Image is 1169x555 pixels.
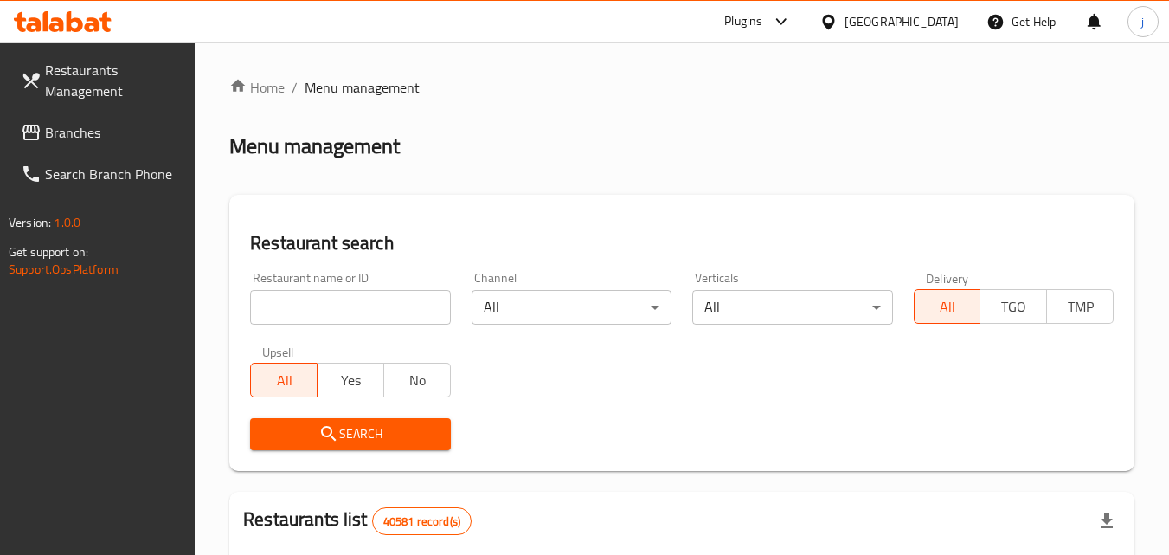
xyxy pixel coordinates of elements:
span: Get support on: [9,241,88,263]
li: / [292,77,298,98]
a: Branches [7,112,196,153]
a: Home [229,77,285,98]
span: Search Branch Phone [45,164,182,184]
button: Yes [317,363,384,397]
span: Menu management [305,77,420,98]
span: Search [264,423,436,445]
span: All [258,368,311,393]
span: j [1141,12,1144,31]
button: No [383,363,451,397]
h2: Restaurant search [250,230,1114,256]
label: Delivery [926,272,969,284]
span: Branches [45,122,182,143]
div: All [472,290,671,325]
div: Export file [1086,500,1127,542]
button: All [914,289,981,324]
button: All [250,363,318,397]
span: TMP [1054,294,1107,319]
span: Restaurants Management [45,60,182,101]
span: 40581 record(s) [373,513,471,530]
nav: breadcrumb [229,77,1134,98]
span: All [922,294,974,319]
h2: Restaurants list [243,507,472,535]
button: Search [250,418,450,450]
a: Restaurants Management [7,49,196,112]
button: TGO [980,289,1047,324]
input: Search for restaurant name or ID.. [250,290,450,325]
label: Upsell [262,345,294,358]
div: Plugins [724,11,762,32]
span: Version: [9,211,51,234]
div: Total records count [372,507,472,535]
span: Yes [324,368,377,393]
a: Support.OpsPlatform [9,258,119,281]
div: All [692,290,892,325]
div: [GEOGRAPHIC_DATA] [845,12,959,31]
span: 1.0.0 [54,211,80,234]
a: Search Branch Phone [7,153,196,195]
span: TGO [987,294,1040,319]
h2: Menu management [229,132,400,160]
span: No [391,368,444,393]
button: TMP [1046,289,1114,324]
